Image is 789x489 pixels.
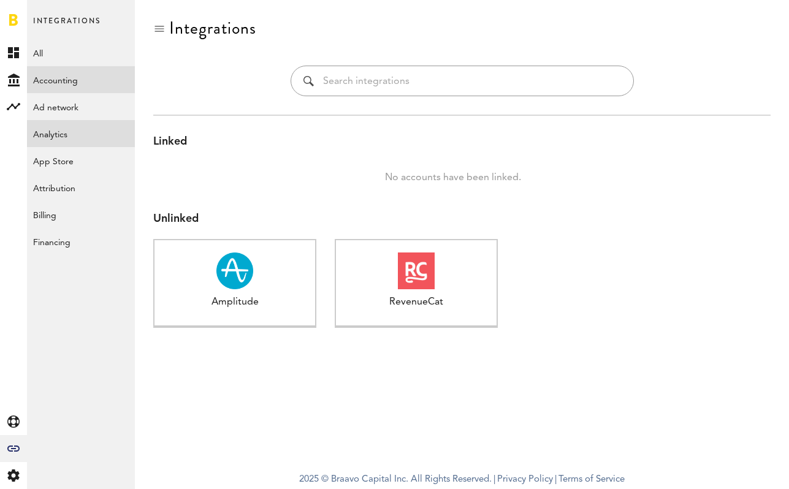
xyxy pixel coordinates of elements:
[299,471,492,489] span: 2025 © Braavo Capital Inc. All Rights Reserved.
[153,134,771,150] div: Linked
[135,169,771,187] div: No accounts have been linked.
[336,295,497,309] div: RevenueCat
[27,201,135,228] a: Billing
[27,120,135,147] a: Analytics
[27,147,135,174] a: App Store
[27,39,135,66] a: All
[323,66,621,96] input: Search integrations
[169,18,256,38] div: Integrations
[27,66,135,93] a: Accounting
[154,295,315,309] div: Amplitude
[558,475,625,484] a: Terms of Service
[497,475,553,484] a: Privacy Policy
[153,211,771,227] div: Unlinked
[27,228,135,255] a: Financing
[398,252,435,289] img: RevenueCat
[27,174,135,201] a: Attribution
[33,13,101,39] span: Integrations
[27,93,135,120] a: Ad network
[216,252,253,289] img: Amplitude
[26,9,70,20] span: Support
